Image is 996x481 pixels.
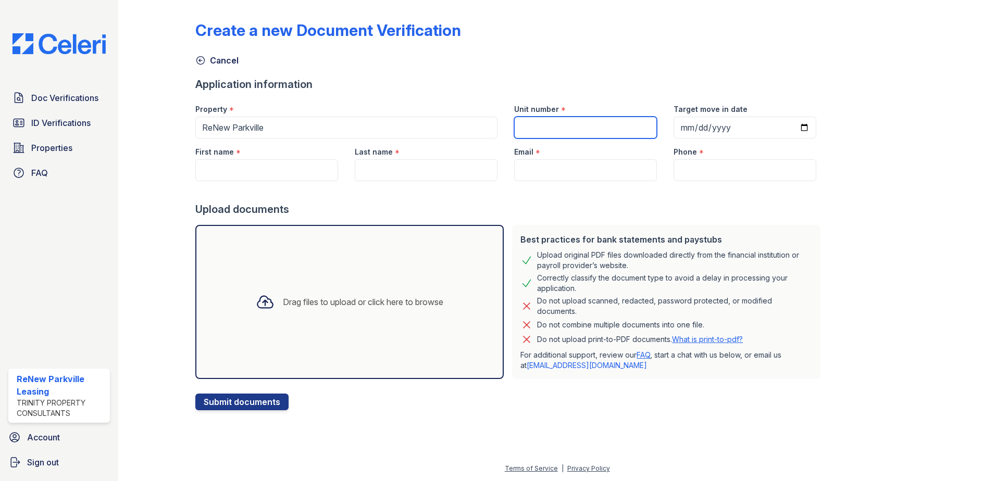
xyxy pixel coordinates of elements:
[4,452,114,473] a: Sign out
[674,147,697,157] label: Phone
[31,117,91,129] span: ID Verifications
[195,394,289,410] button: Submit documents
[520,350,812,371] p: For additional support, review our , start a chat with us below, or email us at
[195,21,461,40] div: Create a new Document Verification
[514,147,533,157] label: Email
[4,427,114,448] a: Account
[27,431,60,444] span: Account
[8,137,110,158] a: Properties
[514,104,559,115] label: Unit number
[8,112,110,133] a: ID Verifications
[537,250,812,271] div: Upload original PDF files downloaded directly from the financial institution or payroll provider’...
[31,142,72,154] span: Properties
[537,273,812,294] div: Correctly classify the document type to avoid a delay in processing your application.
[674,104,748,115] label: Target move in date
[537,319,704,331] div: Do not combine multiple documents into one file.
[8,87,110,108] a: Doc Verifications
[527,361,647,370] a: [EMAIL_ADDRESS][DOMAIN_NAME]
[17,373,106,398] div: ReNew Parkville Leasing
[505,464,558,472] a: Terms of Service
[672,335,743,344] a: What is print-to-pdf?
[520,233,812,246] div: Best practices for bank statements and paystubs
[283,296,443,308] div: Drag files to upload or click here to browse
[195,202,825,217] div: Upload documents
[195,147,234,157] label: First name
[567,464,610,472] a: Privacy Policy
[537,296,812,317] div: Do not upload scanned, redacted, password protected, or modified documents.
[562,464,564,472] div: |
[537,334,743,345] p: Do not upload print-to-PDF documents.
[27,456,59,469] span: Sign out
[355,147,393,157] label: Last name
[8,162,110,183] a: FAQ
[31,92,98,104] span: Doc Verifications
[195,104,227,115] label: Property
[637,350,650,359] a: FAQ
[17,398,106,419] div: Trinity Property Consultants
[4,33,114,54] img: CE_Logo_Blue-a8612792a0a2168367f1c8372b55b34899dd931a85d93a1a3d3e32e68fde9ad4.png
[195,54,239,67] a: Cancel
[195,77,825,92] div: Application information
[31,167,48,179] span: FAQ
